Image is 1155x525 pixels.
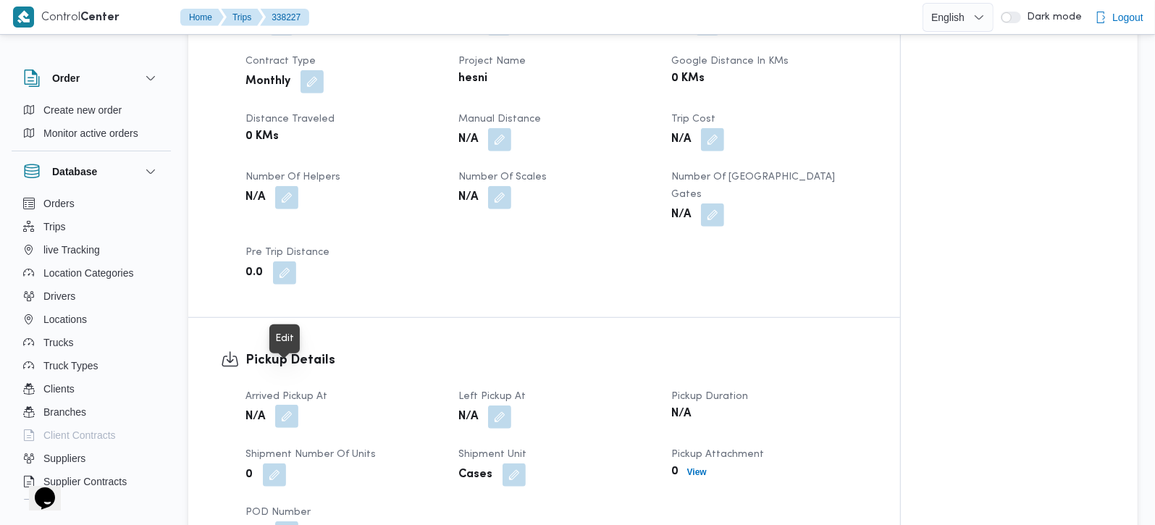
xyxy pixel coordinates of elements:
b: Monthly [245,73,290,91]
b: N/A [671,406,691,423]
b: 0 [245,466,253,484]
span: Distance Traveled [245,114,335,124]
button: Location Categories [17,261,165,285]
b: 0 KMs [671,70,705,88]
span: Shipment Unit [458,450,526,459]
div: Order [12,98,171,151]
button: Trips [17,215,165,238]
iframe: chat widget [14,467,61,511]
span: Drivers [43,287,75,305]
b: View [687,467,707,477]
span: Locations [43,311,87,328]
span: Manual Distance [458,114,541,124]
span: Truck Types [43,357,98,374]
button: Orders [17,192,165,215]
span: Shipment Number of Units [245,450,376,459]
button: Trips [221,9,263,26]
button: Trucks [17,331,165,354]
b: N/A [671,206,691,224]
button: Monitor active orders [17,122,165,145]
button: Suppliers [17,447,165,470]
span: Number of [GEOGRAPHIC_DATA] Gates [671,172,835,199]
button: Order [23,70,159,87]
span: Suppliers [43,450,85,467]
h3: Order [52,70,80,87]
span: Number of Scales [458,172,547,182]
span: Monitor active orders [43,125,138,142]
h3: Database [52,163,97,180]
b: hesni [458,70,487,88]
button: Client Contracts [17,424,165,447]
div: Database [12,192,171,505]
span: POD Number [245,508,311,517]
b: N/A [458,131,478,148]
b: N/A [458,408,478,426]
span: Pickup Attachment [671,450,764,459]
span: Left Pickup At [458,392,526,401]
span: Devices [43,496,80,513]
button: Drivers [17,285,165,308]
span: Client Contracts [43,427,116,444]
span: Clients [43,380,75,398]
button: View [681,463,713,481]
div: Edit [275,330,294,348]
button: Branches [17,400,165,424]
span: Number of Helpers [245,172,340,182]
button: 338227 [260,9,309,26]
span: live Tracking [43,241,100,259]
span: Branches [43,403,86,421]
span: Trips [43,218,66,235]
b: N/A [458,189,478,206]
span: Orders [43,195,75,212]
button: Locations [17,308,165,331]
b: 0.0 [245,264,263,282]
span: Pickup Duration [671,392,748,401]
button: Home [180,9,224,26]
button: Logout [1089,3,1149,32]
span: Project Name [458,56,526,66]
b: N/A [245,189,265,206]
span: Trucks [43,334,73,351]
h3: Pickup Details [245,350,868,370]
span: Arrived Pickup At [245,392,327,401]
span: Logout [1112,9,1143,26]
b: Center [80,12,119,23]
span: Trip Cost [671,114,715,124]
span: Contract Type [245,56,316,66]
button: Truck Types [17,354,165,377]
b: 0 [671,463,679,481]
span: Google distance in KMs [671,56,789,66]
span: Create new order [43,101,122,119]
span: Supplier Contracts [43,473,127,490]
button: live Tracking [17,238,165,261]
button: Clients [17,377,165,400]
button: Create new order [17,98,165,122]
b: N/A [671,131,691,148]
button: Database [23,163,159,180]
span: Location Categories [43,264,134,282]
img: X8yXhbKr1z7QwAAAABJRU5ErkJggg== [13,7,34,28]
b: 0 KMs [245,128,279,146]
b: N/A [245,408,265,426]
button: Supplier Contracts [17,470,165,493]
span: Dark mode [1021,12,1082,23]
button: Devices [17,493,165,516]
span: Pre Trip Distance [245,248,329,257]
b: Cases [458,466,492,484]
